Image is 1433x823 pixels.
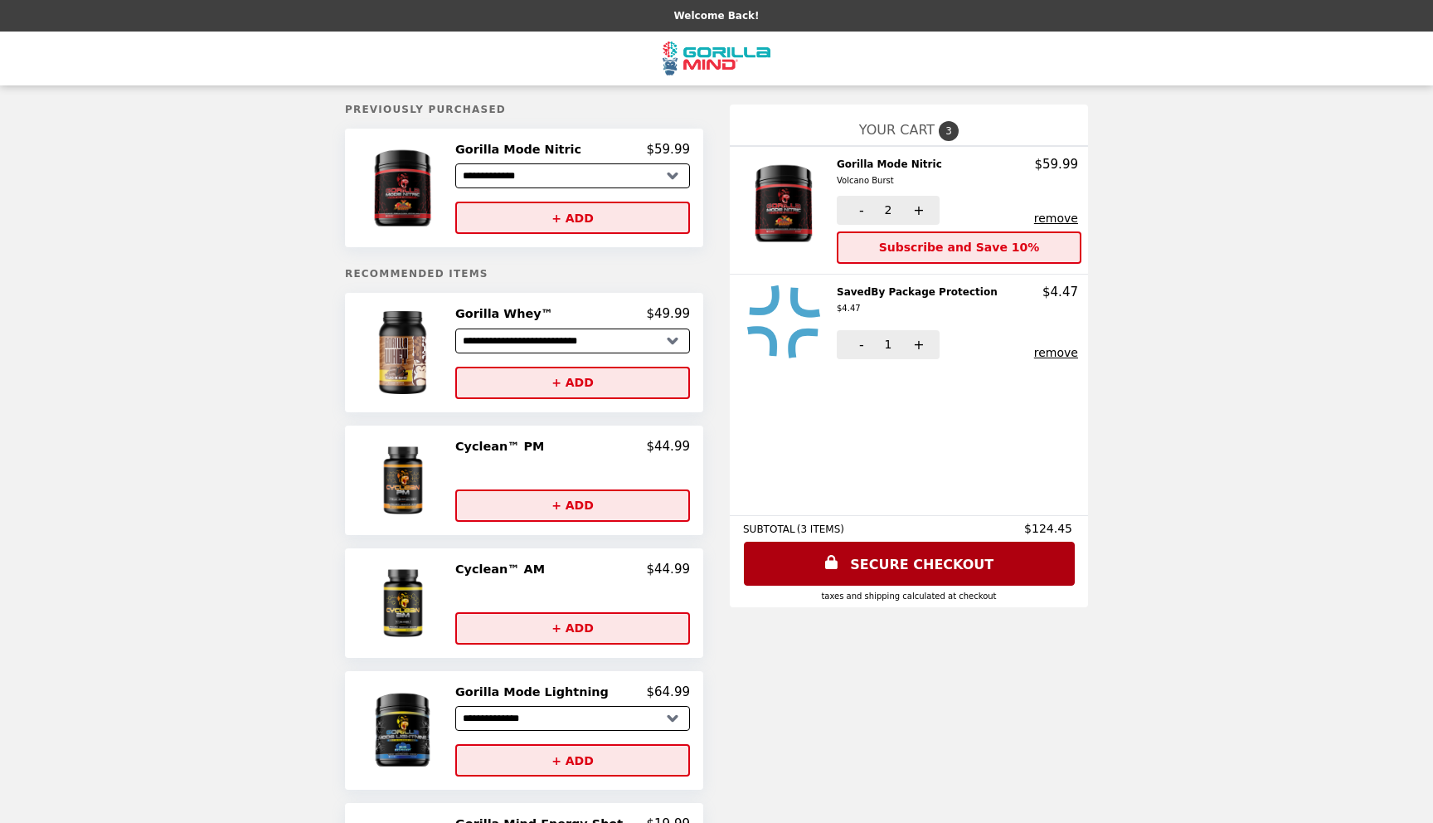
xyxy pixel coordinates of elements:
[837,301,998,316] div: $4.47
[837,285,1004,317] h2: SavedBy Package Protection
[455,142,588,157] h2: Gorilla Mode Nitric
[743,592,1075,601] div: Taxes and Shipping calculated at checkout
[673,10,759,22] p: Welcome Back!
[663,41,770,75] img: Brand Logo
[837,173,942,188] div: Volcano Burst
[885,338,892,351] span: 1
[455,489,690,522] button: + ADD
[646,142,690,157] p: $59.99
[455,706,690,731] select: Select a product variant
[362,439,449,522] img: Cyclean™ PM
[737,157,834,250] img: Gorilla Mode Nitric
[345,268,703,280] h5: Recommended Items
[859,122,935,138] span: YOUR CART
[455,306,560,321] h2: Gorilla Whey™
[837,231,1081,264] button: Subscribe and Save 10%
[646,684,690,699] p: $64.99
[894,196,940,225] button: +
[1034,212,1078,225] button: remove
[743,524,797,535] span: SUBTOTAL
[357,142,453,234] img: Gorilla Mode Nitric
[455,163,690,188] select: Select a product variant
[345,104,703,115] h5: Previously Purchased
[455,367,690,399] button: + ADD
[455,744,690,777] button: + ADD
[894,330,940,359] button: +
[744,542,1075,586] a: SECURE CHECKOUT
[357,684,453,777] img: Gorilla Mode Lightning
[1034,157,1078,172] p: $59.99
[646,439,690,454] p: $44.99
[455,612,690,645] button: + ADD
[455,439,551,454] h2: Cyclean™ PM
[455,329,690,353] select: Select a product variant
[646,306,690,321] p: $49.99
[357,306,453,398] img: Gorilla Whey™
[939,121,959,141] span: 3
[797,524,844,535] span: ( 3 ITEMS )
[1024,522,1075,535] span: $124.45
[1034,346,1078,359] button: remove
[455,202,690,234] button: + ADD
[646,562,690,577] p: $44.99
[837,157,949,189] h2: Gorilla Mode Nitric
[746,285,825,359] img: SavedBy Package Protection
[1042,285,1078,299] p: $4.47
[362,562,449,645] img: Cyclean™ AM
[837,196,882,225] button: -
[837,330,882,359] button: -
[455,684,615,699] h2: Gorilla Mode Lightning
[455,562,551,577] h2: Cyclean™ AM
[885,203,892,217] span: 2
